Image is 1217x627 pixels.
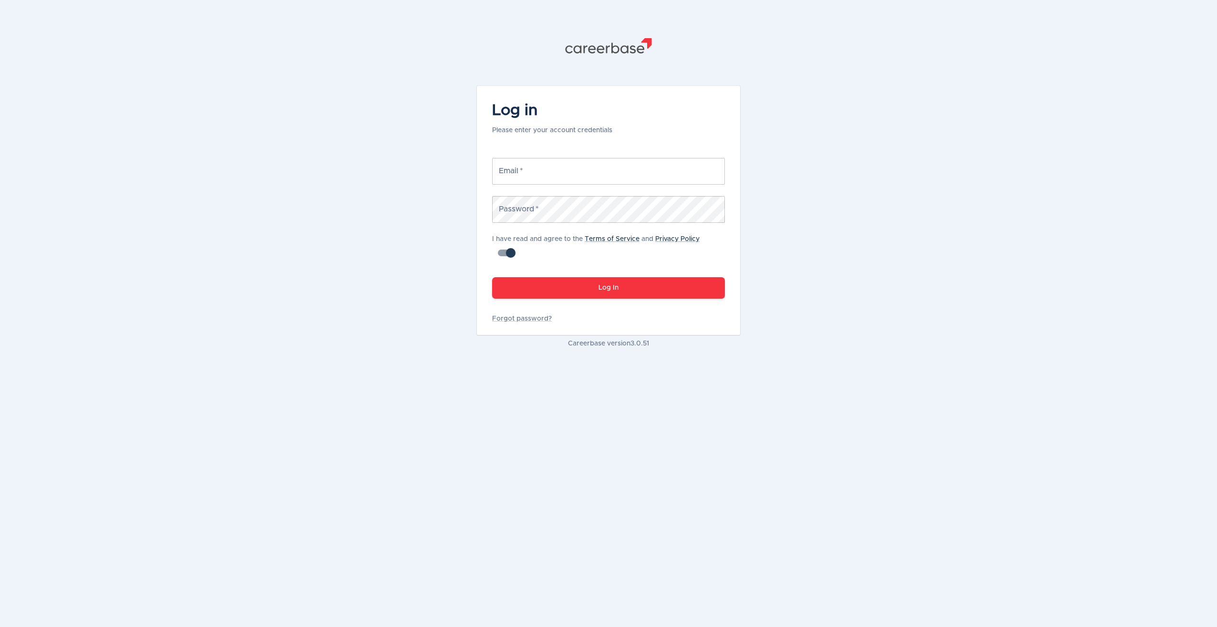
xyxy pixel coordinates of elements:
[492,314,725,324] a: Forgot password?
[655,236,700,242] a: Privacy Policy
[492,277,725,299] button: Log In
[492,125,612,135] p: Please enter your account credentials
[477,339,740,348] p: Careerbase version 3.0.51
[492,101,612,120] h4: Log in
[492,234,725,244] p: I have read and agree to the and
[585,236,639,242] a: Terms of Service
